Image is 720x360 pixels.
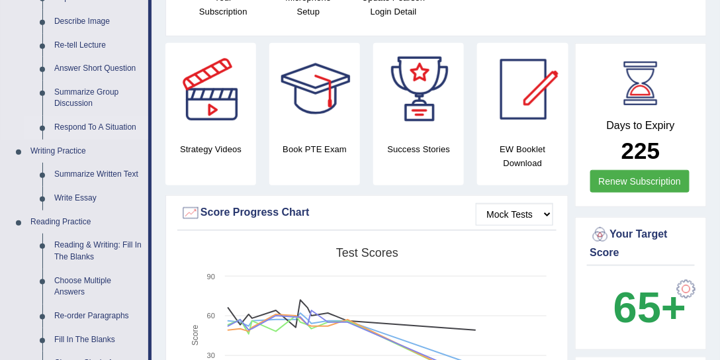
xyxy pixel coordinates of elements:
div: Score Progress Chart [181,203,553,223]
tspan: Score [191,325,200,346]
b: 225 [621,138,660,163]
a: Summarize Written Text [48,163,148,187]
text: 90 [207,273,215,281]
a: Re-order Paragraphs [48,304,148,328]
h4: Success Stories [373,142,464,156]
a: Renew Subscription [590,170,690,193]
h4: Book PTE Exam [269,142,360,156]
a: Respond To A Situation [48,116,148,140]
a: Answer Short Question [48,57,148,81]
a: Choose Multiple Answers [48,269,148,304]
a: Summarize Group Discussion [48,81,148,116]
h4: Strategy Videos [165,142,256,156]
a: Reading Practice [24,210,148,234]
a: Reading & Writing: Fill In The Blanks [48,234,148,269]
a: Write Essay [48,187,148,210]
a: Re-tell Lecture [48,34,148,58]
h4: Days to Expiry [590,120,692,132]
text: 30 [207,351,215,359]
a: Describe Image [48,10,148,34]
tspan: Test scores [336,246,398,259]
div: Your Target Score [590,225,692,261]
text: 60 [207,312,215,320]
b: 65+ [613,283,686,332]
h4: EW Booklet Download [477,142,568,170]
a: Writing Practice [24,140,148,163]
a: Fill In The Blanks [48,328,148,352]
